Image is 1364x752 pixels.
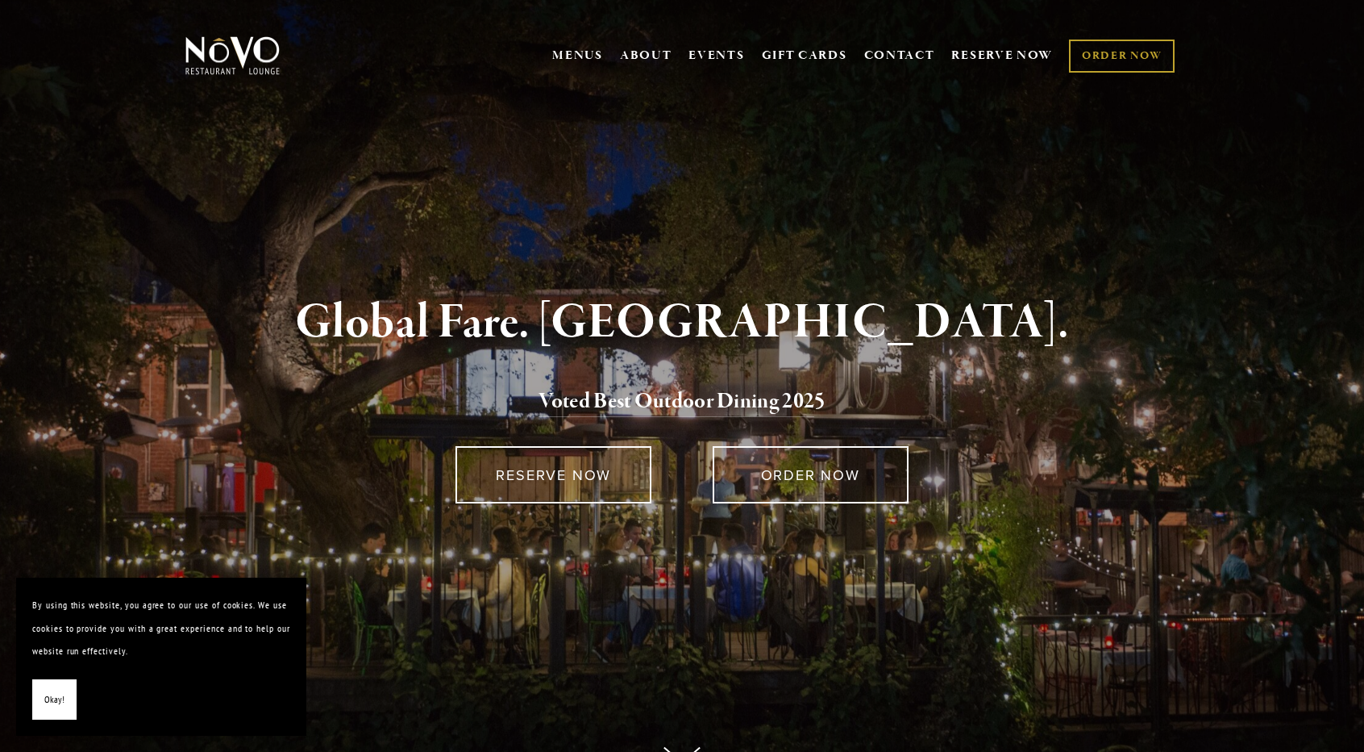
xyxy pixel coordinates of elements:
[539,387,814,418] a: Voted Best Outdoor Dining 202
[951,40,1053,71] a: RESERVE NOW
[762,40,847,71] a: GIFT CARDS
[212,385,1152,419] h2: 5
[32,679,77,721] button: Okay!
[688,48,744,64] a: EVENTS
[16,578,306,736] section: Cookie banner
[1069,40,1175,73] a: ORDER NOW
[864,40,935,71] a: CONTACT
[455,446,651,503] a: RESERVE NOW
[295,292,1068,353] strong: Global Fare. [GEOGRAPHIC_DATA].
[620,48,672,64] a: ABOUT
[552,48,603,64] a: MENUS
[44,688,64,712] span: Okay!
[32,594,290,663] p: By using this website, you agree to our use of cookies. We use cookies to provide you with a grea...
[713,446,909,503] a: ORDER NOW
[182,36,283,76] img: Novo Restaurant &amp; Lounge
